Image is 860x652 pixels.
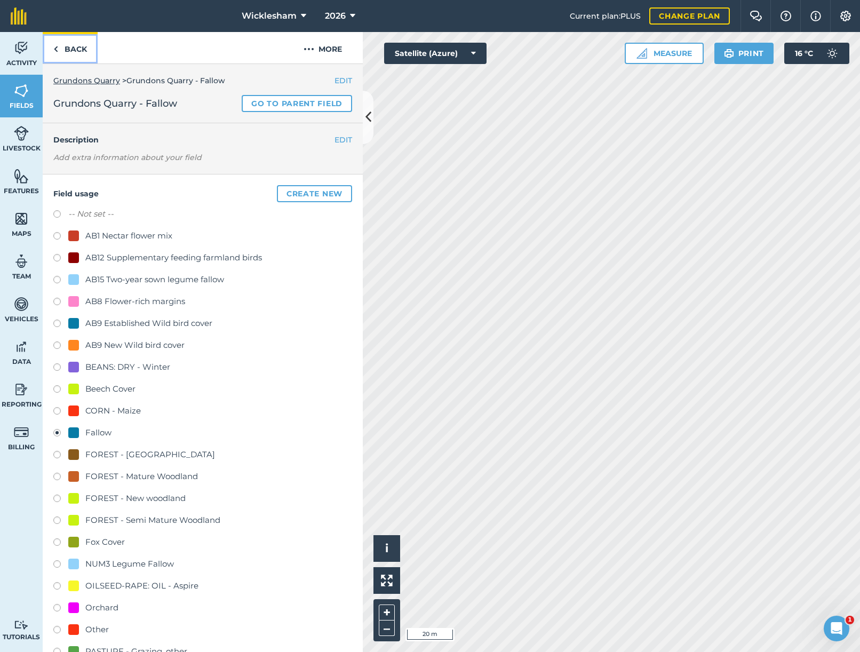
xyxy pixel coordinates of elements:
[85,383,136,395] div: Beech Cover
[824,616,849,641] iframe: Intercom live chat
[85,579,198,592] div: OILSEED-RAPE: OIL - Aspire
[43,32,98,63] a: Back
[810,10,821,22] img: svg+xml;base64,PHN2ZyB4bWxucz0iaHR0cDovL3d3dy53My5vcmcvMjAwMC9zdmciIHdpZHRoPSIxNyIgaGVpZ2h0PSIxNy...
[85,339,185,352] div: AB9 New Wild bird cover
[85,448,215,461] div: FOREST - [GEOGRAPHIC_DATA]
[85,295,185,308] div: AB8 Flower-rich margins
[384,43,487,64] button: Satellite (Azure)
[53,76,120,85] a: Grundons Quarry
[242,95,352,112] a: Go to parent field
[85,361,170,373] div: BEANS: DRY - Winter
[53,43,58,55] img: svg+xml;base64,PHN2ZyB4bWxucz0iaHR0cDovL3d3dy53My5vcmcvMjAwMC9zdmciIHdpZHRoPSI5IiBoZWlnaHQ9IjI0Ii...
[14,620,29,630] img: svg+xml;base64,PD94bWwgdmVyc2lvbj0iMS4wIiBlbmNvZGluZz0idXRmLTgiPz4KPCEtLSBHZW5lcmF0b3I6IEFkb2JlIE...
[85,536,125,548] div: Fox Cover
[822,43,843,64] img: svg+xml;base64,PD94bWwgdmVyc2lvbj0iMS4wIiBlbmNvZGluZz0idXRmLTgiPz4KPCEtLSBHZW5lcmF0b3I6IEFkb2JlIE...
[68,208,114,220] label: -- Not set --
[14,125,29,141] img: svg+xml;base64,PD94bWwgdmVyc2lvbj0iMS4wIiBlbmNvZGluZz0idXRmLTgiPz4KPCEtLSBHZW5lcmF0b3I6IEFkb2JlIE...
[85,623,109,636] div: Other
[53,75,352,86] div: > Grundons Quarry - Fallow
[14,211,29,227] img: svg+xml;base64,PHN2ZyB4bWxucz0iaHR0cDovL3d3dy53My5vcmcvMjAwMC9zdmciIHdpZHRoPSI1NiIgaGVpZ2h0PSI2MC...
[242,10,297,22] span: Wicklesham
[14,253,29,269] img: svg+xml;base64,PD94bWwgdmVyc2lvbj0iMS4wIiBlbmNvZGluZz0idXRmLTgiPz4KPCEtLSBHZW5lcmF0b3I6IEFkb2JlIE...
[714,43,774,64] button: Print
[779,11,792,21] img: A question mark icon
[724,47,734,60] img: svg+xml;base64,PHN2ZyB4bWxucz0iaHR0cDovL3d3dy53My5vcmcvMjAwMC9zdmciIHdpZHRoPSIxOSIgaGVpZ2h0PSIyNC...
[283,32,363,63] button: More
[750,11,762,21] img: Two speech bubbles overlapping with the left bubble in the forefront
[381,575,393,586] img: Four arrows, one pointing top left, one top right, one bottom right and the last bottom left
[304,43,314,55] img: svg+xml;base64,PHN2ZyB4bWxucz0iaHR0cDovL3d3dy53My5vcmcvMjAwMC9zdmciIHdpZHRoPSIyMCIgaGVpZ2h0PSIyNC...
[53,185,352,202] h4: Field usage
[85,558,174,570] div: NUM3 Legume Fallow
[570,10,641,22] span: Current plan : PLUS
[784,43,849,64] button: 16 °C
[335,75,352,86] button: EDIT
[53,96,177,111] span: Grundons Quarry - Fallow
[14,40,29,56] img: svg+xml;base64,PD94bWwgdmVyc2lvbj0iMS4wIiBlbmNvZGluZz0idXRmLTgiPz4KPCEtLSBHZW5lcmF0b3I6IEFkb2JlIE...
[85,426,112,439] div: Fallow
[85,273,224,286] div: AB15 Two-year sown legume fallow
[379,605,395,621] button: +
[379,621,395,636] button: –
[14,339,29,355] img: svg+xml;base64,PD94bWwgdmVyc2lvbj0iMS4wIiBlbmNvZGluZz0idXRmLTgiPz4KPCEtLSBHZW5lcmF0b3I6IEFkb2JlIE...
[846,616,854,624] span: 1
[335,134,352,146] button: EDIT
[625,43,704,64] button: Measure
[277,185,352,202] button: Create new
[14,168,29,184] img: svg+xml;base64,PHN2ZyB4bWxucz0iaHR0cDovL3d3dy53My5vcmcvMjAwMC9zdmciIHdpZHRoPSI1NiIgaGVpZ2h0PSI2MC...
[85,470,198,483] div: FOREST - Mature Woodland
[325,10,346,22] span: 2026
[14,83,29,99] img: svg+xml;base64,PHN2ZyB4bWxucz0iaHR0cDovL3d3dy53My5vcmcvMjAwMC9zdmciIHdpZHRoPSI1NiIgaGVpZ2h0PSI2MC...
[53,134,352,146] h4: Description
[636,48,647,59] img: Ruler icon
[85,317,212,330] div: AB9 Established Wild bird cover
[85,229,172,242] div: AB1 Nectar flower mix
[85,251,262,264] div: AB12 Supplementary feeding farmland birds
[14,381,29,397] img: svg+xml;base64,PD94bWwgdmVyc2lvbj0iMS4wIiBlbmNvZGluZz0idXRmLTgiPz4KPCEtLSBHZW5lcmF0b3I6IEFkb2JlIE...
[373,535,400,562] button: i
[795,43,813,64] span: 16 ° C
[839,11,852,21] img: A cog icon
[85,601,118,614] div: Orchard
[11,7,27,25] img: fieldmargin Logo
[85,404,141,417] div: CORN - Maize
[14,424,29,440] img: svg+xml;base64,PD94bWwgdmVyc2lvbj0iMS4wIiBlbmNvZGluZz0idXRmLTgiPz4KPCEtLSBHZW5lcmF0b3I6IEFkb2JlIE...
[14,296,29,312] img: svg+xml;base64,PD94bWwgdmVyc2lvbj0iMS4wIiBlbmNvZGluZz0idXRmLTgiPz4KPCEtLSBHZW5lcmF0b3I6IEFkb2JlIE...
[53,153,202,162] em: Add extra information about your field
[85,514,220,527] div: FOREST - Semi Mature Woodland
[649,7,730,25] a: Change plan
[85,492,186,505] div: FOREST - New woodland
[385,542,388,555] span: i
